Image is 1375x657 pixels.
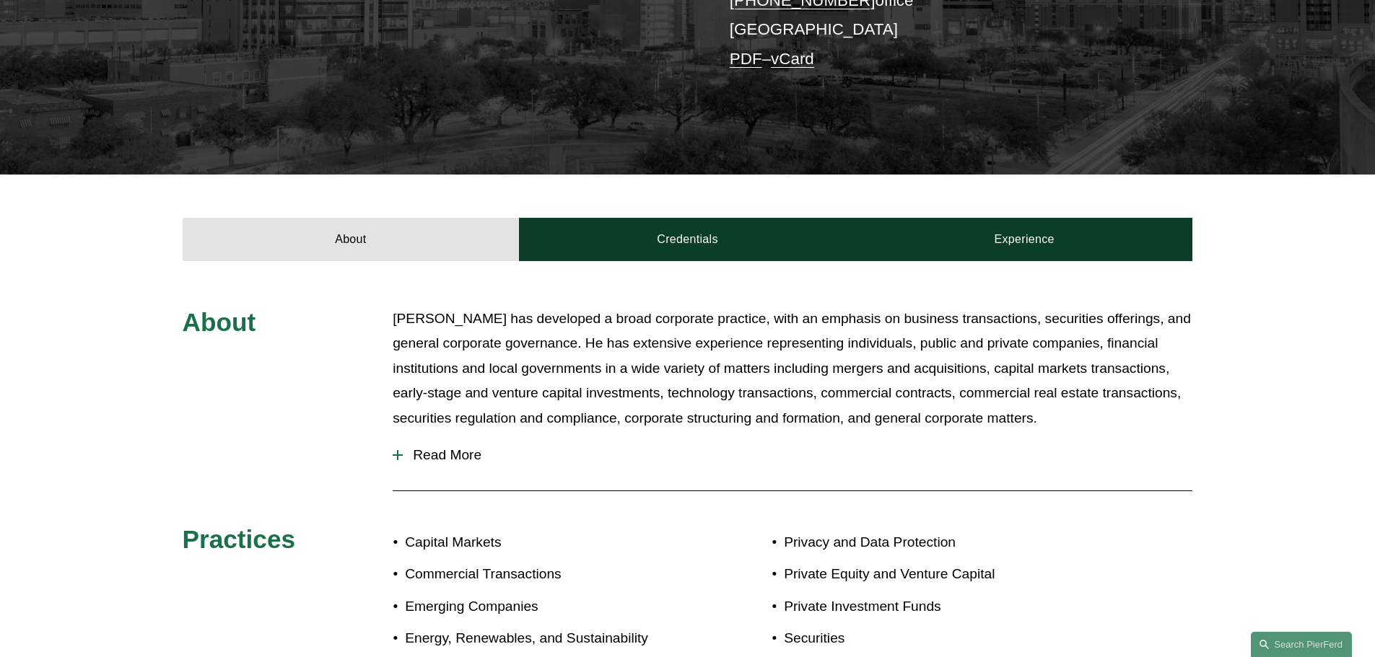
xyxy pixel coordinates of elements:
[771,50,814,68] a: vCard
[183,308,256,336] span: About
[405,594,687,619] p: Emerging Companies
[403,447,1192,463] span: Read More
[1251,632,1352,657] a: Search this site
[519,218,856,261] a: Credentials
[784,594,1109,619] p: Private Investment Funds
[730,50,762,68] a: PDF
[183,218,520,261] a: About
[856,218,1193,261] a: Experience
[393,307,1192,431] p: [PERSON_NAME] has developed a broad corporate practice, with an emphasis on business transactions...
[405,562,687,587] p: Commercial Transactions
[183,525,296,553] span: Practices
[784,530,1109,555] p: Privacy and Data Protection
[784,626,1109,651] p: Securities
[784,562,1109,587] p: Private Equity and Venture Capital
[405,530,687,555] p: Capital Markets
[393,436,1192,474] button: Read More
[405,626,687,651] p: Energy, Renewables, and Sustainability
